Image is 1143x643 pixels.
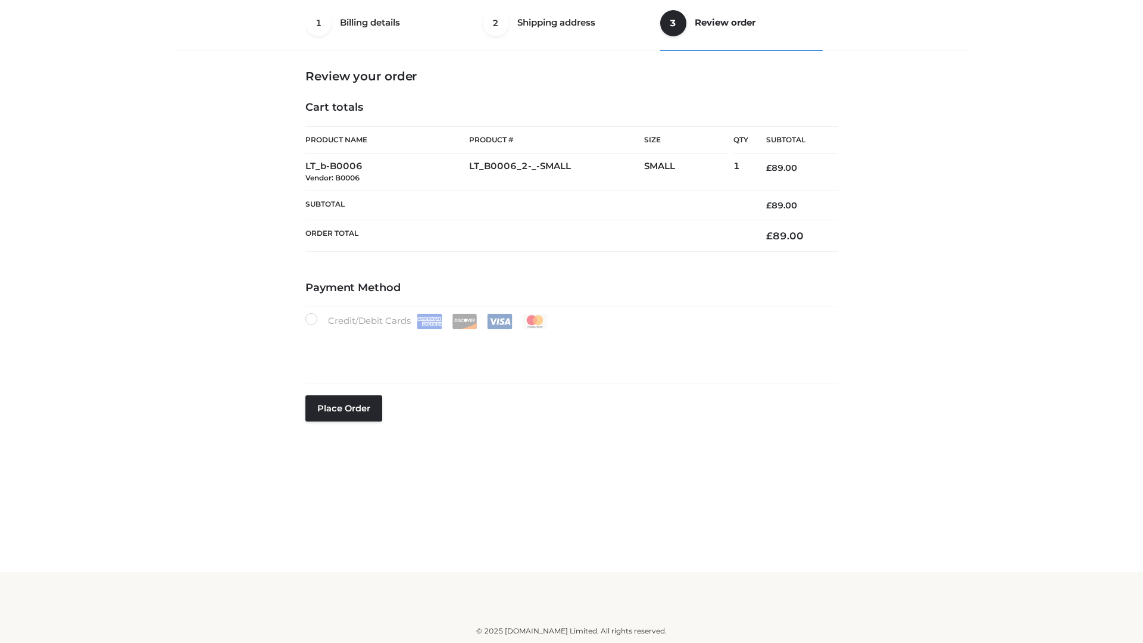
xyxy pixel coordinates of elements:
td: 1 [733,154,748,191]
bdi: 89.00 [766,230,804,242]
th: Subtotal [305,191,748,220]
th: Order Total [305,220,748,252]
label: Credit/Debit Cards [305,313,549,329]
img: Discover [452,314,477,329]
span: £ [766,200,772,211]
td: SMALL [644,154,733,191]
th: Qty [733,126,748,154]
button: Place order [305,395,382,422]
small: Vendor: B0006 [305,173,360,182]
h4: Payment Method [305,282,838,295]
th: Subtotal [748,127,838,154]
td: LT_B0006_2-_-SMALL [469,154,644,191]
td: LT_b-B0006 [305,154,469,191]
h3: Review your order [305,69,838,83]
th: Size [644,127,727,154]
span: £ [766,163,772,173]
span: £ [766,230,773,242]
h4: Cart totals [305,101,838,114]
th: Product # [469,126,644,154]
img: Mastercard [522,314,548,329]
iframe: Secure payment input frame [303,327,835,370]
img: Visa [487,314,513,329]
img: Amex [417,314,442,329]
bdi: 89.00 [766,163,797,173]
th: Product Name [305,126,469,154]
div: © 2025 [DOMAIN_NAME] Limited. All rights reserved. [177,625,966,637]
bdi: 89.00 [766,200,797,211]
